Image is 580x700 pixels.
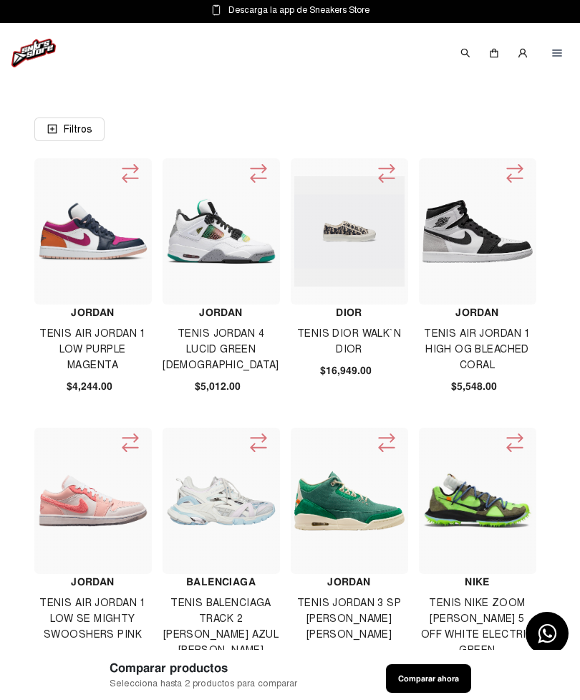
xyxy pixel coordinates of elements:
span: Descarga la app de Sneakers Store [228,2,369,18]
h4: Jordan [34,305,151,320]
span: $4,300.00 [67,648,112,663]
h4: Tenis Air Jordan 1 High Og Bleached Coral [419,326,536,373]
img: logo [11,39,56,67]
h4: Tenis Air Jordan 1 Low Se Mighty Swooshers Pink [34,595,151,643]
img: Tenis Air Jordan 1 High Og Bleached Coral [422,200,533,262]
span: $5,999.00 [323,648,369,663]
h4: Tenis Air Jordan 1 Low Purple Magenta [34,326,151,373]
h4: Jordan [163,305,279,320]
h4: Jordan [419,305,536,320]
img: Tenis Air Jordan 1 Low Se Mighty Swooshers Pink [38,446,148,556]
button: Filtros [34,118,105,141]
h4: Nike [419,574,536,590]
span: $4,244.00 [67,379,112,394]
img: search [460,47,471,59]
button: Comparar ahora [386,664,471,693]
img: TENIS JORDAN 3 SP NINA CHANEL ABNEY BICOASTAL [294,446,405,556]
span: $5,548.00 [451,379,497,394]
h4: Tenis Jordan 4 Lucid Green [DEMOGRAPHIC_DATA] [163,326,279,373]
img: menu [551,47,563,59]
img: Tenis Air Jordan 1 Low Purple Magenta [38,202,148,262]
h4: Tenis Balenciaga Track 2 [PERSON_NAME] Azul [PERSON_NAME] [163,595,279,658]
img: Tenis Balenciaga Track 2 Blanco Azul Rosa Morado [166,475,276,527]
h4: Tenis Dior Walk`n Dior [291,326,407,358]
img: shopping [488,47,500,59]
h4: Jordan [291,574,407,590]
h4: Tenis Nike Zoom [PERSON_NAME] 5 Off White Electric Green [419,595,536,658]
h4: TENIS JORDAN 3 SP [PERSON_NAME] [PERSON_NAME] [291,595,407,643]
img: filtrar [47,123,58,135]
span: Comparar productos [110,659,297,677]
h4: Dior [291,305,407,320]
h4: Jordan [34,574,151,590]
h4: Balenciaga [163,574,279,590]
span: Filtros [64,122,92,137]
span: $16,949.00 [320,363,372,378]
img: user [517,47,528,59]
img: Tenis Nike Zoom Terra Kiger 5 Off White Electric Green [422,446,533,556]
img: Tenis Dior Walk`n Dior [294,176,405,287]
span: Selecciona hasta 2 productos para comparar [110,677,297,691]
span: $5,012.00 [195,379,241,394]
img: Tenis Jordan 4 Lucid Green Rasta [166,176,276,287]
